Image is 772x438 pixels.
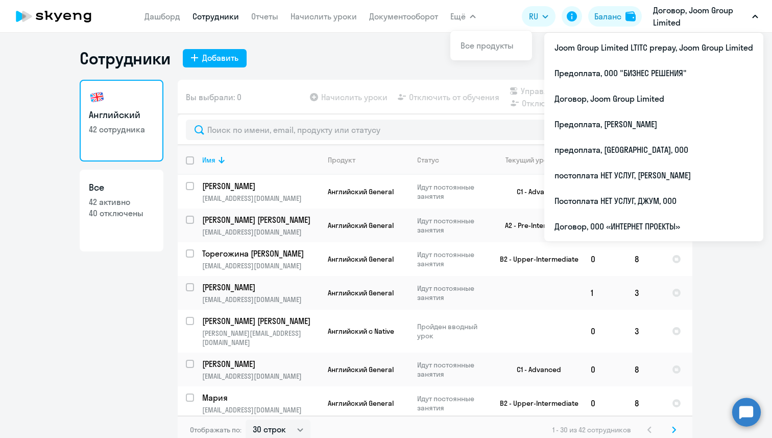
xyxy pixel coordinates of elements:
p: [EMAIL_ADDRESS][DOMAIN_NAME] [202,295,319,304]
td: 8 [626,242,664,276]
span: RU [529,10,538,22]
span: Вы выбрали: 0 [186,91,242,103]
span: Английский General [328,365,394,374]
td: 0 [583,353,626,386]
p: 42 сотрудника [89,124,154,135]
a: Документооборот [369,11,438,21]
input: Поиск по имени, email, продукту или статусу [186,120,684,140]
div: Имя [202,155,215,165]
p: 40 отключены [89,208,154,219]
button: Договор, Joom Group Limited [648,4,763,29]
p: Идут постоянные занятия [417,394,487,412]
a: Сотрудники [192,11,239,21]
button: RU [522,6,556,27]
span: Английский General [328,399,394,408]
p: [PERSON_NAME] [202,180,318,192]
div: Продукт [328,155,408,165]
td: B2 - Upper-Intermediate [488,242,583,276]
a: Начислить уроки [291,11,357,21]
span: Английский General [328,221,394,230]
button: Балансbalance [588,6,642,27]
p: Идут постоянные занятия [417,284,487,302]
p: [PERSON_NAME] [202,282,318,293]
a: [PERSON_NAME] [PERSON_NAME] [202,315,319,327]
td: A2 - Pre-Intermediate [488,209,583,242]
p: Идут постоянные занятия [417,250,487,268]
a: Мария [202,392,319,403]
td: 3 [626,276,664,310]
a: Дашборд [144,11,180,21]
p: [EMAIL_ADDRESS][DOMAIN_NAME] [202,227,319,237]
p: [EMAIL_ADDRESS][DOMAIN_NAME] [202,372,319,381]
div: Добавить [202,52,238,64]
span: Английский General [328,255,394,264]
h3: Английский [89,108,154,122]
h3: Все [89,181,154,194]
span: Английский General [328,187,394,196]
ul: Ещё [544,33,763,241]
p: [EMAIL_ADDRESS][DOMAIN_NAME] [202,194,319,203]
a: [PERSON_NAME] [PERSON_NAME] [202,214,319,225]
img: balance [625,11,636,21]
a: Отчеты [251,11,278,21]
div: Статус [417,155,487,165]
img: english [89,89,105,105]
a: Все42 активно40 отключены [80,170,163,251]
td: 8 [626,386,664,420]
p: [PERSON_NAME] [PERSON_NAME] [202,214,318,225]
div: Текущий уровень [505,155,564,165]
p: Мария [202,392,318,403]
div: Продукт [328,155,355,165]
td: C1 - Advanced [488,175,583,209]
p: Идут постоянные занятия [417,182,487,201]
span: Английский с Native [328,327,394,336]
p: [PERSON_NAME] [202,358,318,370]
p: [EMAIL_ADDRESS][DOMAIN_NAME] [202,405,319,414]
td: 1 [583,276,626,310]
td: C1 - Advanced [488,353,583,386]
a: [PERSON_NAME] [202,358,319,370]
div: Статус [417,155,439,165]
a: Все продукты [461,40,514,51]
button: Ещё [450,6,476,27]
p: Пройден вводный урок [417,322,487,340]
span: 1 - 30 из 42 сотрудников [552,425,631,434]
div: Текущий уровень [496,155,582,165]
p: Торегожина [PERSON_NAME] [202,248,318,259]
h1: Сотрудники [80,48,171,68]
td: 8 [626,353,664,386]
td: 3 [626,310,664,353]
span: Английский General [328,288,394,297]
p: [PERSON_NAME] [PERSON_NAME] [202,315,318,327]
a: Торегожина [PERSON_NAME] [202,248,319,259]
p: Идут постоянные занятия [417,360,487,379]
span: Отображать по: [190,425,242,434]
a: Английский42 сотрудника [80,80,163,162]
p: 42 активно [89,196,154,208]
td: 0 [583,386,626,420]
td: 0 [583,310,626,353]
p: [PERSON_NAME][EMAIL_ADDRESS][DOMAIN_NAME] [202,329,319,347]
p: [EMAIL_ADDRESS][DOMAIN_NAME] [202,261,319,270]
span: Ещё [450,10,466,22]
div: Имя [202,155,319,165]
p: Договор, Joom Group Limited [653,4,748,29]
div: Баланс [594,10,621,22]
p: Идут постоянные занятия [417,216,487,235]
a: [PERSON_NAME] [202,180,319,192]
a: [PERSON_NAME] [202,282,319,293]
button: Добавить [183,49,247,67]
td: 0 [583,242,626,276]
td: B2 - Upper-Intermediate [488,386,583,420]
